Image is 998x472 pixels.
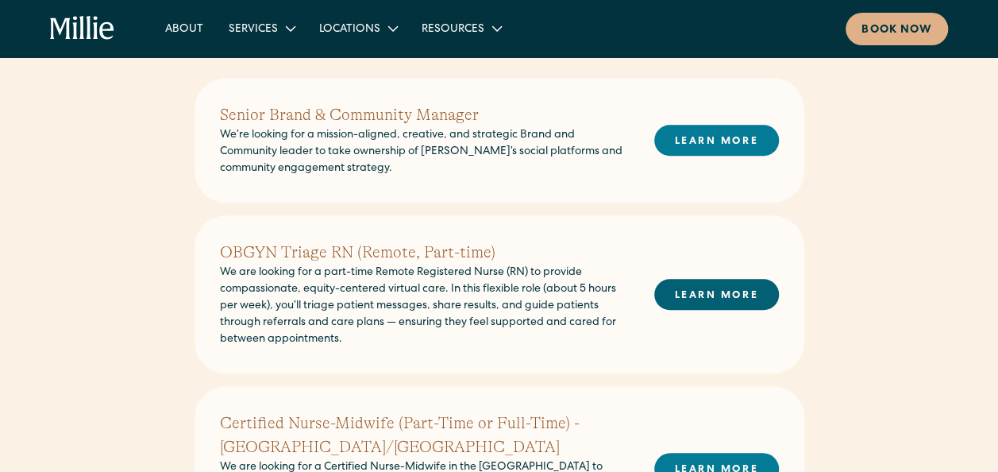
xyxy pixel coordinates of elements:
[220,127,629,177] p: We’re looking for a mission-aligned, creative, and strategic Brand and Community leader to take o...
[319,21,380,38] div: Locations
[50,16,114,41] a: home
[216,15,306,41] div: Services
[220,412,629,459] h2: Certified Nurse-Midwife (Part-Time or Full-Time) - [GEOGRAPHIC_DATA]/[GEOGRAPHIC_DATA]
[422,21,484,38] div: Resources
[306,15,409,41] div: Locations
[861,22,932,39] div: Book now
[220,241,629,265] h2: OBGYN Triage RN (Remote, Part-time)
[229,21,278,38] div: Services
[654,279,779,310] a: LEARN MORE
[654,125,779,156] a: LEARN MORE
[409,15,513,41] div: Resources
[220,103,629,127] h2: Senior Brand & Community Manager
[846,13,948,45] a: Book now
[220,265,629,348] p: We are looking for a part-time Remote Registered Nurse (RN) to provide compassionate, equity-cent...
[152,15,216,41] a: About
